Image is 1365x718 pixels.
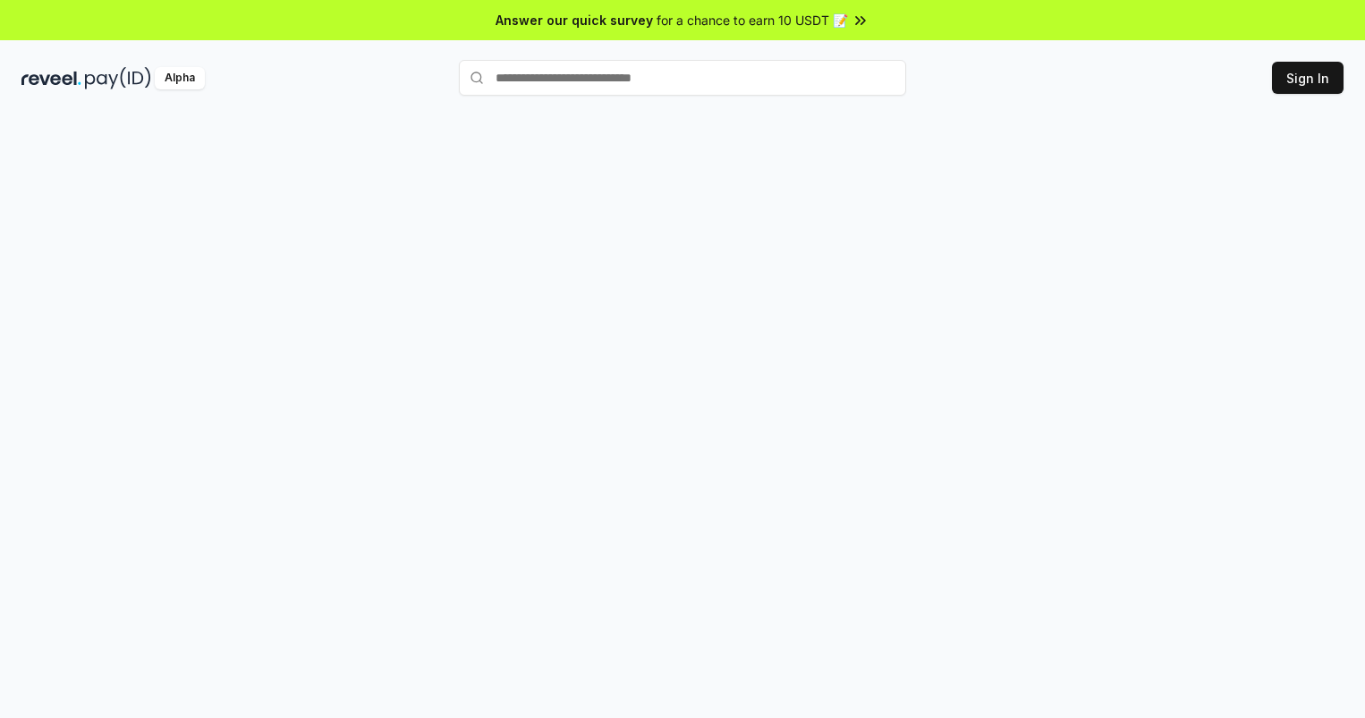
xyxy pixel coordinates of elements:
img: reveel_dark [21,67,81,89]
span: Answer our quick survey [496,11,653,30]
div: Alpha [155,67,205,89]
img: pay_id [85,67,151,89]
span: for a chance to earn 10 USDT 📝 [657,11,848,30]
button: Sign In [1272,62,1344,94]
